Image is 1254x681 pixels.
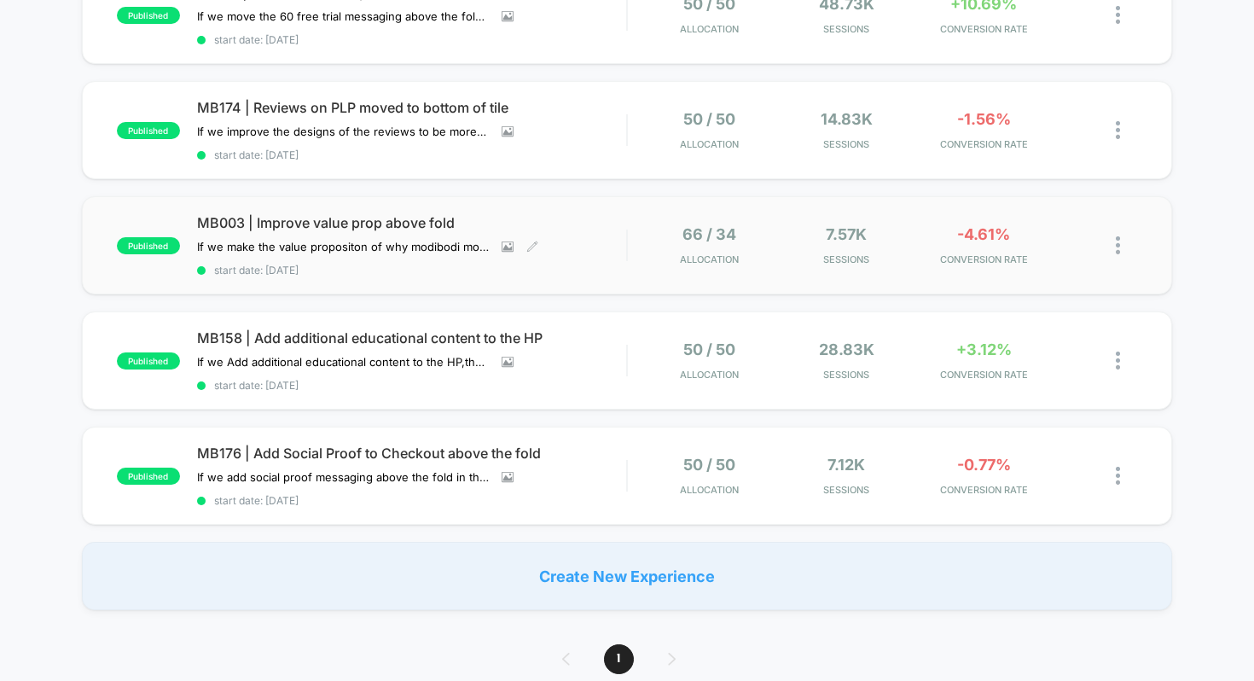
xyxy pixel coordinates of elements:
[826,225,867,243] span: 7.57k
[827,456,865,474] span: 7.12k
[1116,236,1120,254] img: close
[680,484,739,496] span: Allocation
[680,369,739,381] span: Allocation
[782,253,911,265] span: Sessions
[197,125,489,138] span: If we improve the designs of the reviews to be more visible and credible,then conversions will in...
[197,33,627,46] span: start date: [DATE]
[197,148,627,161] span: start date: [DATE]
[680,138,739,150] span: Allocation
[920,23,1048,35] span: CONVERSION RATE
[117,352,180,370] span: published
[957,110,1011,128] span: -1.56%
[197,329,627,346] span: MB158 | Add additional educational content to the HP
[197,470,489,484] span: If we add social proof messaging above the fold in the checkout,then conversions will increase,be...
[957,225,1010,243] span: -4.61%
[197,494,627,507] span: start date: [DATE]
[683,340,735,358] span: 50 / 50
[117,122,180,139] span: published
[957,456,1011,474] span: -0.77%
[1116,121,1120,139] img: close
[197,99,627,116] span: MB174 | Reviews on PLP moved to bottom of tile
[197,264,627,276] span: start date: [DATE]
[782,23,911,35] span: Sessions
[682,225,736,243] span: 66 / 34
[117,237,180,254] span: published
[782,369,911,381] span: Sessions
[117,468,180,485] span: published
[82,542,1173,610] div: Create New Experience
[920,484,1048,496] span: CONVERSION RATE
[680,253,739,265] span: Allocation
[1116,352,1120,370] img: close
[604,644,634,674] span: 1
[1116,467,1120,485] img: close
[782,484,911,496] span: Sessions
[956,340,1012,358] span: +3.12%
[683,456,735,474] span: 50 / 50
[819,340,874,358] span: 28.83k
[197,214,627,231] span: MB003 | Improve value prop above fold
[197,9,489,23] span: If we move the 60 free trial messaging above the fold for mobile,then conversions will increase,b...
[197,355,489,369] span: If we Add additional educational content to the HP,then CTR will increase,because visitors are be...
[1116,6,1120,24] img: close
[782,138,911,150] span: Sessions
[197,379,627,392] span: start date: [DATE]
[920,369,1048,381] span: CONVERSION RATE
[683,110,735,128] span: 50 / 50
[920,138,1048,150] span: CONVERSION RATE
[117,7,180,24] span: published
[197,445,627,462] span: MB176 | Add Social Proof to Checkout above the fold
[821,110,873,128] span: 14.83k
[197,240,489,253] span: If we make the value propositon of why modibodi more clear above the fold,then conversions will i...
[920,253,1048,265] span: CONVERSION RATE
[680,23,739,35] span: Allocation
